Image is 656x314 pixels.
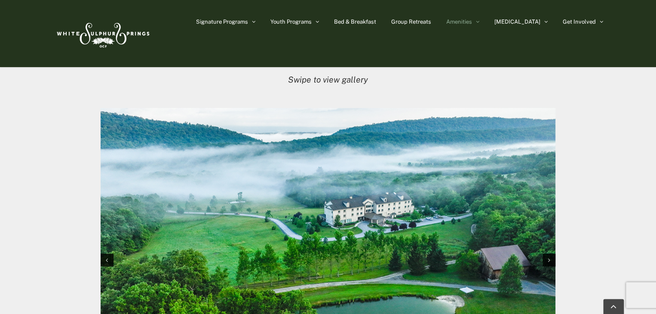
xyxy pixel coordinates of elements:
[288,75,368,84] em: Swipe to view gallery
[270,19,312,25] span: Youth Programs
[53,13,152,54] img: White Sulphur Springs Logo
[563,19,596,25] span: Get Involved
[391,19,431,25] span: Group Retreats
[494,19,540,25] span: [MEDICAL_DATA]
[196,19,248,25] span: Signature Programs
[446,19,472,25] span: Amenities
[101,254,113,267] div: Previous slide
[543,254,555,267] div: Next slide
[334,19,376,25] span: Bed & Breakfast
